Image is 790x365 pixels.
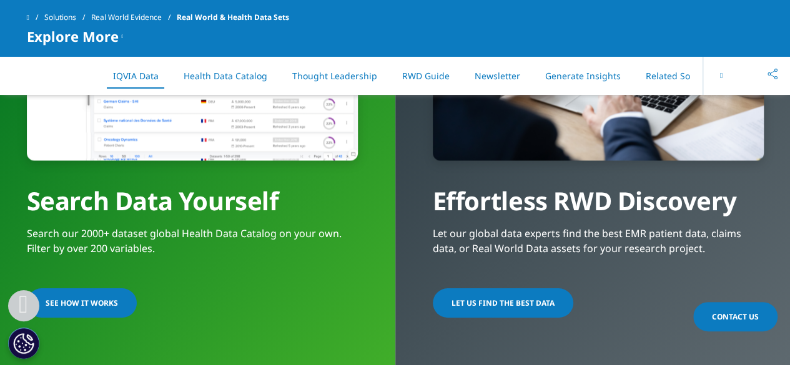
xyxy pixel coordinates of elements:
[646,70,719,82] a: Related Solutions
[452,298,555,308] span: LET US FIND THE BEST DATA​
[433,160,764,217] div: Effortless RWD Discovery​
[712,311,759,322] span: Contact Us
[433,288,573,318] a: LET US FIND THE BEST DATA​
[27,288,137,318] a: SEE HOW IT WORKS
[44,6,91,29] a: Solutions
[91,6,177,29] a: Real World Evidence
[545,70,621,82] a: Generate Insights
[475,70,520,82] a: Newsletter
[292,70,377,82] a: Thought Leadership
[27,160,358,217] div: Search Data Yourself​
[113,70,159,82] a: IQVIA Data
[27,29,119,44] span: Explore More
[402,70,450,82] a: RWD Guide
[177,6,289,29] span: Real World & Health Data Sets
[693,302,778,331] a: Contact Us
[184,70,267,82] a: Health Data Catalog
[46,298,118,308] span: SEE HOW IT WORKS
[27,226,358,263] p: Search our 2000+ dataset global Health Data Catalog on your own. Filter by over 200 variables.
[8,328,39,359] button: Cookie Settings
[433,226,764,263] p: Let our global data experts find the best EMR patient data, claims data, or Real World Data asset...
